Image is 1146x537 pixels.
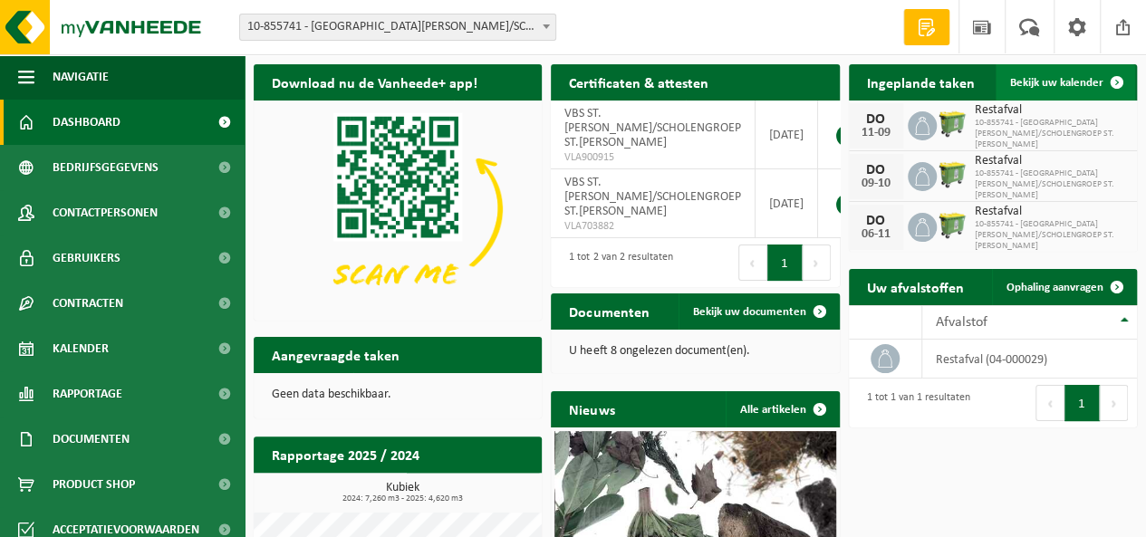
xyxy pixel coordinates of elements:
div: 11-09 [858,127,894,139]
button: 1 [767,245,803,281]
p: U heeft 8 ongelezen document(en). [569,345,821,358]
span: 10-855741 - VBS ST.MARIA OUDENHOVE/SCHOLENGROEP ST.FRANCISCUS - ZOTTEGEM [240,14,555,40]
img: WB-0660-HPE-GN-50 [937,109,968,139]
span: Rapportage [53,371,122,417]
span: Contracten [53,281,123,326]
span: 10-855741 - [GEOGRAPHIC_DATA][PERSON_NAME]/SCHOLENGROEP ST.[PERSON_NAME] [975,118,1128,150]
a: Bekijk uw kalender [996,64,1135,101]
span: 10-855741 - VBS ST.MARIA OUDENHOVE/SCHOLENGROEP ST.FRANCISCUS - ZOTTEGEM [239,14,556,41]
span: Dashboard [53,100,120,145]
td: [DATE] [756,101,818,169]
h2: Aangevraagde taken [254,337,418,372]
h2: Ingeplande taken [849,64,993,100]
button: Next [803,245,831,281]
span: VLA900915 [564,150,741,165]
div: DO [858,112,894,127]
button: Previous [1035,385,1064,421]
span: Bedrijfsgegevens [53,145,159,190]
button: Next [1100,385,1128,421]
span: Restafval [975,154,1128,168]
div: DO [858,163,894,177]
span: VBS ST.[PERSON_NAME]/SCHOLENGROEP ST.[PERSON_NAME] [564,107,741,149]
h2: Rapportage 2025 / 2024 [254,436,438,472]
span: Ophaling aanvragen [1006,282,1103,293]
span: Kalender [53,326,109,371]
span: 10-855741 - [GEOGRAPHIC_DATA][PERSON_NAME]/SCHOLENGROEP ST.[PERSON_NAME] [975,168,1128,201]
div: 06-11 [858,228,894,241]
p: Geen data beschikbaar. [272,388,524,401]
span: Bekijk uw kalender [1010,77,1103,89]
div: 1 tot 2 van 2 resultaten [560,243,672,283]
h2: Nieuws [551,391,632,427]
span: Afvalstof [936,315,987,330]
a: Bekijk rapportage [407,472,540,508]
span: VBS ST.[PERSON_NAME]/SCHOLENGROEP ST.[PERSON_NAME] [564,176,741,218]
h3: Kubiek [263,482,542,503]
div: DO [858,214,894,228]
td: [DATE] [756,169,818,238]
button: 1 [1064,385,1100,421]
span: Gebruikers [53,235,120,281]
span: Product Shop [53,462,135,507]
span: 2024: 7,260 m3 - 2025: 4,620 m3 [263,494,542,503]
img: WB-0660-HPE-GN-50 [937,210,968,241]
img: Download de VHEPlus App [254,101,542,317]
span: Contactpersonen [53,190,158,235]
span: 10-855741 - [GEOGRAPHIC_DATA][PERSON_NAME]/SCHOLENGROEP ST.[PERSON_NAME] [975,219,1128,252]
span: Documenten [53,417,130,462]
span: Restafval [975,205,1128,219]
td: restafval (04-000029) [922,340,1137,379]
a: Alle artikelen [726,391,838,427]
h2: Certificaten & attesten [551,64,726,100]
button: Previous [738,245,767,281]
div: 1 tot 1 van 1 resultaten [858,383,970,423]
div: 09-10 [858,177,894,190]
h2: Download nu de Vanheede+ app! [254,64,496,100]
span: Navigatie [53,54,109,100]
a: Bekijk uw documenten [679,293,838,330]
span: Restafval [975,103,1128,118]
span: Bekijk uw documenten [693,306,806,318]
h2: Uw afvalstoffen [849,269,982,304]
h2: Documenten [551,293,667,329]
img: WB-0660-HPE-GN-50 [937,159,968,190]
a: Ophaling aanvragen [992,269,1135,305]
span: VLA703882 [564,219,741,234]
